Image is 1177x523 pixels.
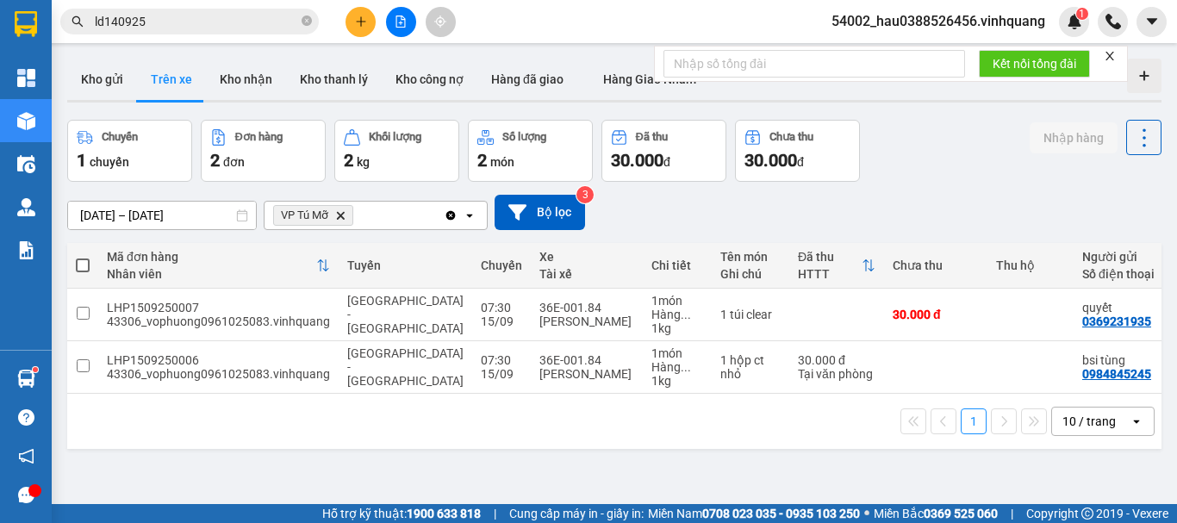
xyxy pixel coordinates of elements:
sup: 1 [1076,8,1088,20]
div: 1 túi clear [720,308,781,321]
svg: open [1130,414,1143,428]
span: close [1104,50,1116,62]
div: 36E-001.84 [539,301,634,314]
strong: 0708 023 035 - 0935 103 250 [702,507,860,520]
img: warehouse-icon [17,198,35,216]
button: caret-down [1137,7,1167,37]
img: warehouse-icon [17,155,35,173]
sup: 3 [576,186,594,203]
button: Kho công nợ [382,59,477,100]
button: plus [346,7,376,37]
svg: Clear all [444,209,458,222]
div: Tuyến [347,258,464,272]
span: close-circle [302,14,312,30]
div: 15/09 [481,367,522,381]
span: món [490,155,514,169]
th: Toggle SortBy [98,243,339,289]
div: Đơn hàng [235,131,283,143]
div: 07:30 [481,353,522,367]
span: 54002_hau0388526456.vinhquang [818,10,1059,32]
span: 30.000 [744,150,797,171]
div: 1 hộp ct nhỏ [720,353,781,381]
span: | [494,504,496,523]
span: question-circle [18,409,34,426]
div: 1 món [651,346,703,360]
div: 30.000 đ [798,353,875,367]
button: Nhập hàng [1030,122,1118,153]
div: Ghi chú [720,267,781,281]
button: Đã thu30.000đ [601,120,726,182]
svg: open [463,209,476,222]
svg: Delete [335,210,346,221]
strong: 1900 633 818 [407,507,481,520]
span: Miền Nam [648,504,860,523]
div: 1 kg [651,321,703,335]
span: aim [434,16,446,28]
button: Chưa thu30.000đ [735,120,860,182]
span: đơn [223,155,245,169]
div: Mã đơn hàng [107,250,316,264]
button: Kho nhận [206,59,286,100]
div: Chuyến [481,258,522,272]
div: Tại văn phòng [798,367,875,381]
sup: 1 [33,367,38,372]
span: chuyến [90,155,129,169]
div: Chưa thu [893,258,979,272]
span: [GEOGRAPHIC_DATA] - [GEOGRAPHIC_DATA] [347,346,464,388]
input: Nhập số tổng đài [663,50,965,78]
input: Tìm tên, số ĐT hoặc mã đơn [95,12,298,31]
div: Hàng thông thường [651,308,703,321]
div: Chuyến [102,131,138,143]
div: Chi tiết [651,258,703,272]
span: search [72,16,84,28]
span: close-circle [302,16,312,26]
div: Thu hộ [996,258,1065,272]
button: Số lượng2món [468,120,593,182]
span: 1 [1079,8,1085,20]
span: 2 [344,150,353,171]
span: 2 [477,150,487,171]
img: warehouse-icon [17,370,35,388]
div: Khối lượng [369,131,421,143]
button: Chuyến1chuyến [67,120,192,182]
th: Toggle SortBy [789,243,884,289]
div: [PERSON_NAME] [539,314,634,328]
span: notification [18,448,34,464]
div: Chưa thu [769,131,813,143]
button: Kho thanh lý [286,59,382,100]
div: 36E-001.84 [539,353,634,367]
div: Tạo kho hàng mới [1127,59,1161,93]
div: 43306_vophuong0961025083.vinhquang [107,314,330,328]
button: Trên xe [137,59,206,100]
button: Hàng đã giao [477,59,577,100]
button: aim [426,7,456,37]
div: Số lượng [502,131,546,143]
div: 30.000 đ [893,308,979,321]
div: LHP1509250007 [107,301,330,314]
div: 1 kg [651,374,703,388]
div: Đã thu [636,131,668,143]
span: file-add [395,16,407,28]
div: 0984845245 [1082,367,1151,381]
div: HTTT [798,267,862,281]
span: plus [355,16,367,28]
div: Nhân viên [107,267,316,281]
button: Kho gửi [67,59,137,100]
input: Select a date range. [68,202,256,229]
span: copyright [1081,507,1093,520]
span: message [18,487,34,503]
img: logo-vxr [15,11,37,37]
span: Cung cấp máy in - giấy in: [509,504,644,523]
div: Đã thu [798,250,862,264]
div: LHP1509250006 [107,353,330,367]
div: Tên món [720,250,781,264]
strong: 0369 525 060 [924,507,998,520]
span: ⚪️ [864,510,869,517]
div: 15/09 [481,314,522,328]
span: Miền Bắc [874,504,998,523]
span: Hỗ trợ kỹ thuật: [322,504,481,523]
img: solution-icon [17,241,35,259]
span: VP Tú Mỡ [281,209,328,222]
span: Kết nối tổng đài [993,54,1076,73]
div: 43306_vophuong0961025083.vinhquang [107,367,330,381]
